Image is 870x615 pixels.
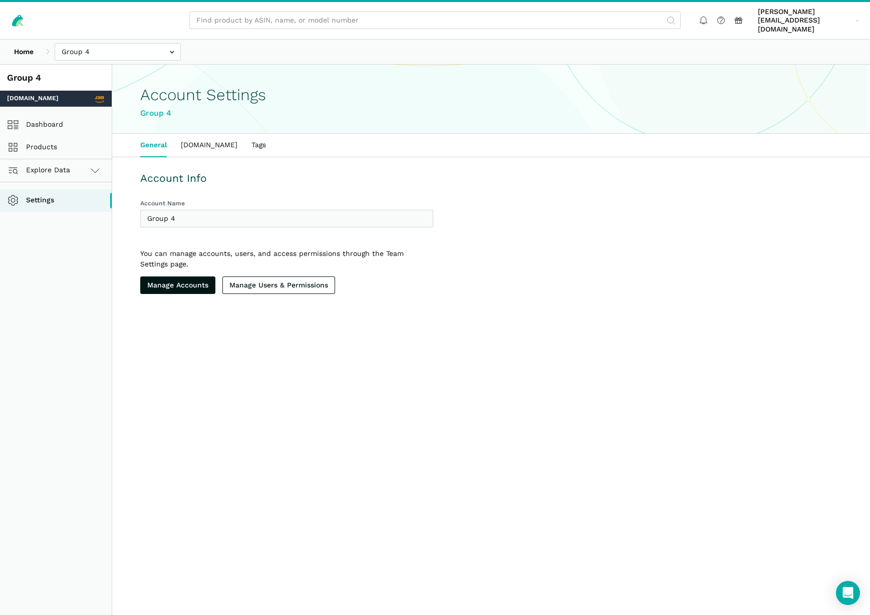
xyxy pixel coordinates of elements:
[7,94,59,103] span: [DOMAIN_NAME]
[55,43,181,61] input: Group 4
[133,134,174,157] a: General
[754,6,863,36] a: [PERSON_NAME][EMAIL_ADDRESS][DOMAIN_NAME]
[7,72,105,84] div: Group 4
[11,164,70,176] span: Explore Data
[244,134,273,157] a: Tags
[140,248,433,269] p: You can manage accounts, users, and access permissions through the Team Settings page.
[140,199,433,208] label: Account Name
[140,107,491,120] div: Group 4
[140,276,215,294] a: Manage Accounts
[836,581,860,605] div: Open Intercom Messenger
[7,43,41,61] a: Home
[222,276,335,294] a: Manage Users & Permissions
[758,8,852,34] span: [PERSON_NAME][EMAIL_ADDRESS][DOMAIN_NAME]
[189,12,681,29] input: Find product by ASIN, name, or model number
[140,86,491,104] h1: Account Settings
[140,171,433,185] h3: Account Info
[174,134,244,157] a: [DOMAIN_NAME]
